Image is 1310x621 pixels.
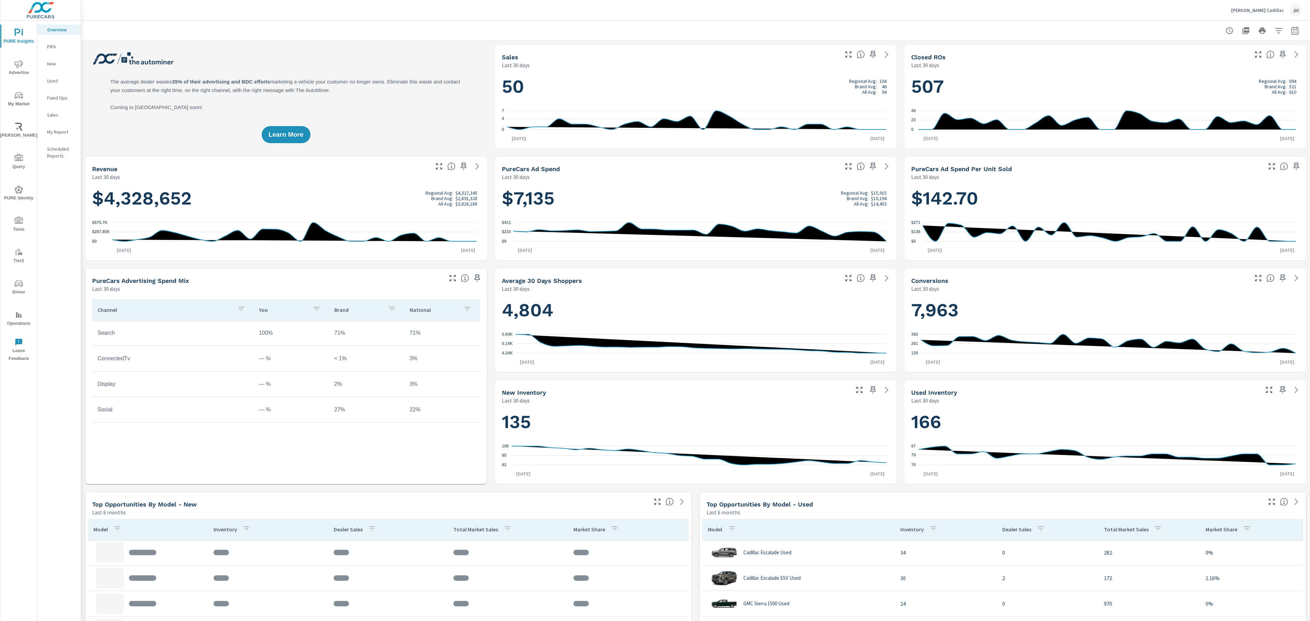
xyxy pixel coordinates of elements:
span: Total sales revenue over the selected date range. [Source: This data is sourced from the dealer’s... [447,162,455,170]
h5: Revenue [92,165,117,172]
span: Save this to your personalized report [1277,384,1288,395]
td: 71% [329,324,404,342]
text: 0 [502,127,504,132]
button: Make Fullscreen [1253,49,1264,60]
text: $0 [911,239,916,244]
span: Find the biggest opportunities within your model lineup by seeing how each model is selling in yo... [666,498,674,506]
p: Regional Avg: [841,190,869,196]
text: 0 [911,127,914,132]
td: ConnectedTv [92,350,253,367]
p: Last 30 days [502,173,530,181]
span: Query [2,154,35,171]
text: 23 [911,118,916,123]
div: JH [1290,4,1302,16]
p: Brand Avg: [855,84,877,89]
p: [DATE] [511,470,535,477]
h5: Top Opportunities by Model - New [92,501,197,508]
p: Brand Avg: [431,196,453,201]
td: 3% [404,350,480,367]
p: [DATE] [513,247,537,254]
h5: Closed ROs [911,54,946,61]
button: Make Fullscreen [854,384,865,395]
p: $2,891,328 [455,196,477,201]
td: 22% [404,401,480,418]
p: [DATE] [515,359,539,365]
p: Used [47,77,75,84]
p: [DATE] [112,247,136,254]
p: $4,327,345 [455,190,477,196]
p: 46 [882,84,887,89]
p: 694 [1289,78,1296,84]
td: 27% [329,401,404,418]
td: Social [92,401,253,418]
p: Fixed Ops [47,94,75,101]
span: Operations [2,311,35,328]
text: 46 [911,108,916,113]
h1: 135 [502,410,890,434]
td: — % [253,376,329,393]
span: Find the biggest opportunities within your model lineup by seeing how each model is selling in yo... [1280,498,1288,506]
button: "Export Report to PDF" [1239,24,1253,37]
span: The number of dealer-specified goals completed by a visitor. [Source: This data is provided by th... [1266,274,1275,282]
div: New [38,59,81,69]
p: Sales [47,111,75,118]
a: See more details in report [1291,384,1302,395]
td: 71% [404,324,480,342]
p: 0% [1206,600,1297,608]
div: Fixed Ops [38,93,81,103]
p: Last 30 days [502,396,530,405]
h1: $142.70 [911,187,1299,210]
p: Scheduled Reports [47,146,75,159]
p: 172 [1104,574,1195,582]
p: Last 30 days [911,396,939,405]
button: Print Report [1255,24,1269,37]
a: See more details in report [1291,49,1302,60]
p: Last 30 days [502,61,530,69]
h1: 4,804 [502,299,890,322]
p: [DATE] [865,359,889,365]
p: Overview [47,26,75,33]
div: Used [38,76,81,86]
p: 24 [900,600,991,608]
button: Select Date Range [1288,24,1302,37]
p: Total Market Sales [453,526,498,533]
div: nav menu [0,20,37,365]
text: $271 [911,220,920,225]
p: Last 30 days [502,285,530,293]
text: 108 [502,444,509,449]
p: New [47,60,75,67]
text: 392 [911,332,918,337]
h5: PureCars Ad Spend Per Unit Sold [911,165,1012,172]
h5: Top Opportunities by Model - Used [707,501,813,508]
button: Make Fullscreen [1253,273,1264,284]
td: < 1% [329,350,404,367]
span: Save this to your personalized report [472,273,483,284]
span: This table looks at how you compare to the amount of budget you spend per channel as opposed to y... [461,274,469,282]
span: Save this to your personalized report [868,384,878,395]
p: [DATE] [1275,247,1299,254]
button: Make Fullscreen [652,496,663,507]
p: Last 30 days [911,173,939,181]
h5: Used Inventory [911,389,957,396]
h1: $7,135 [502,187,890,210]
p: 34 [900,548,991,557]
img: glamour [711,542,738,563]
p: [DATE] [865,135,889,142]
p: Channel [98,306,232,313]
h5: Conversions [911,277,948,284]
p: Model [708,526,722,533]
span: Leave Feedback [2,338,35,363]
span: Tools [2,217,35,233]
p: Last 6 months [92,508,126,516]
h5: Sales [502,54,518,61]
span: Total cost of media for all PureCars channels for the selected dealership group over the selected... [857,162,865,170]
button: Make Fullscreen [447,273,458,284]
text: $287.85K [92,230,110,234]
h5: PureCars Ad Spend [502,165,560,172]
span: My Market [2,91,35,108]
text: $411 [502,220,511,225]
p: Cadillac Escalade ESV Used [743,575,801,581]
span: Advertise [2,60,35,77]
p: [DATE] [865,247,889,254]
p: 94 [882,89,887,95]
